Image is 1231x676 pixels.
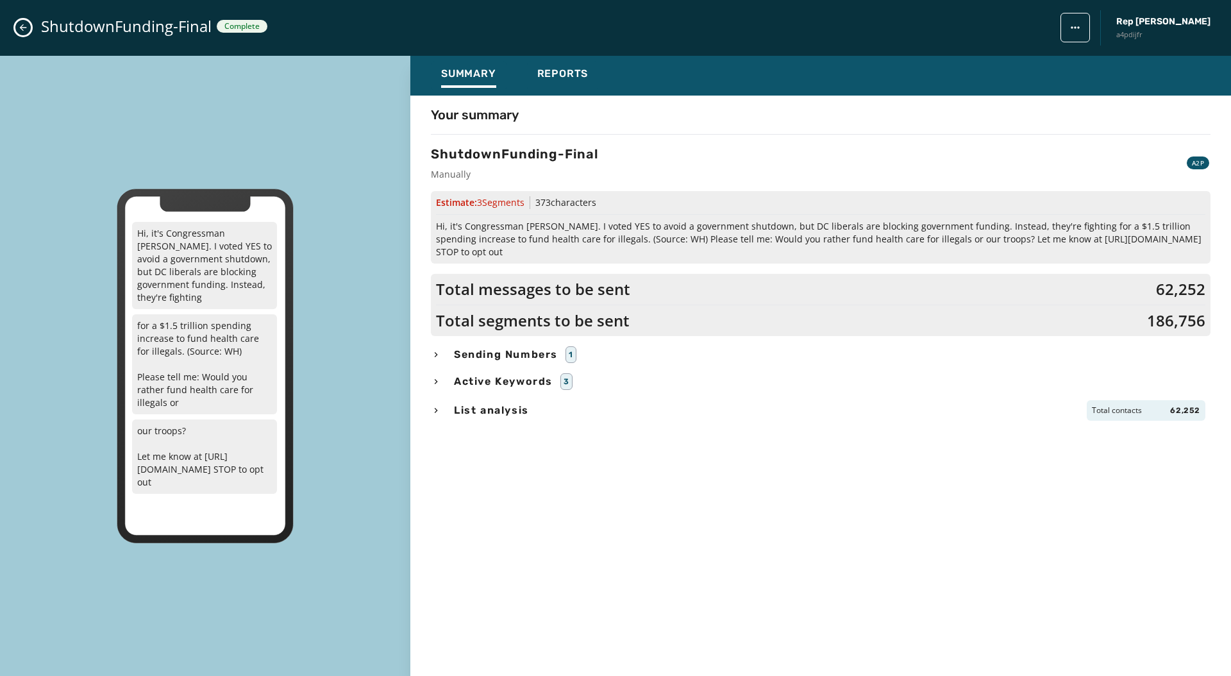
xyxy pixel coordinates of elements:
span: Hi, it's Congressman [PERSON_NAME]. I voted YES to avoid a government shutdown, but DC liberals a... [436,220,1205,258]
span: Active Keywords [451,374,555,389]
p: our troops? Let me know at [URL][DOMAIN_NAME] STOP to opt out [132,419,277,494]
div: 3 [560,373,573,390]
span: ShutdownFunding-Final [41,16,212,37]
span: a4pdijfr [1116,30,1210,40]
h4: Your summary [431,106,519,124]
span: 62,252 [1170,405,1200,416]
span: Manually [431,168,599,181]
p: Hi, it's Congressman [PERSON_NAME]. I voted YES to avoid a government shutdown, but DC liberals a... [132,222,277,309]
div: 1 [565,346,576,363]
span: Sending Numbers [451,347,560,362]
span: Complete [224,21,260,31]
span: Summary [441,67,496,80]
span: Total messages to be sent [436,279,630,300]
span: Total contacts [1092,405,1142,416]
button: broadcast action menu [1060,13,1090,42]
span: 62,252 [1156,279,1205,300]
span: Rep [PERSON_NAME] [1116,15,1210,28]
span: 3 Segment s [477,196,524,208]
button: Reports [527,61,599,90]
span: Reports [537,67,589,80]
h3: ShutdownFunding-Final [431,145,599,163]
button: Sending Numbers1 [431,346,1210,363]
button: Summary [431,61,507,90]
span: List analysis [451,403,532,418]
span: Estimate: [436,196,524,209]
span: 373 characters [535,196,596,208]
p: for a $1.5 trillion spending increase to fund health care for illegals. (Source: WH) Please tell ... [132,314,277,414]
div: A2P [1187,156,1209,169]
button: Active Keywords3 [431,373,1210,390]
button: List analysisTotal contacts62,252 [431,400,1210,421]
span: 186,756 [1147,310,1205,331]
span: Total segments to be sent [436,310,630,331]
